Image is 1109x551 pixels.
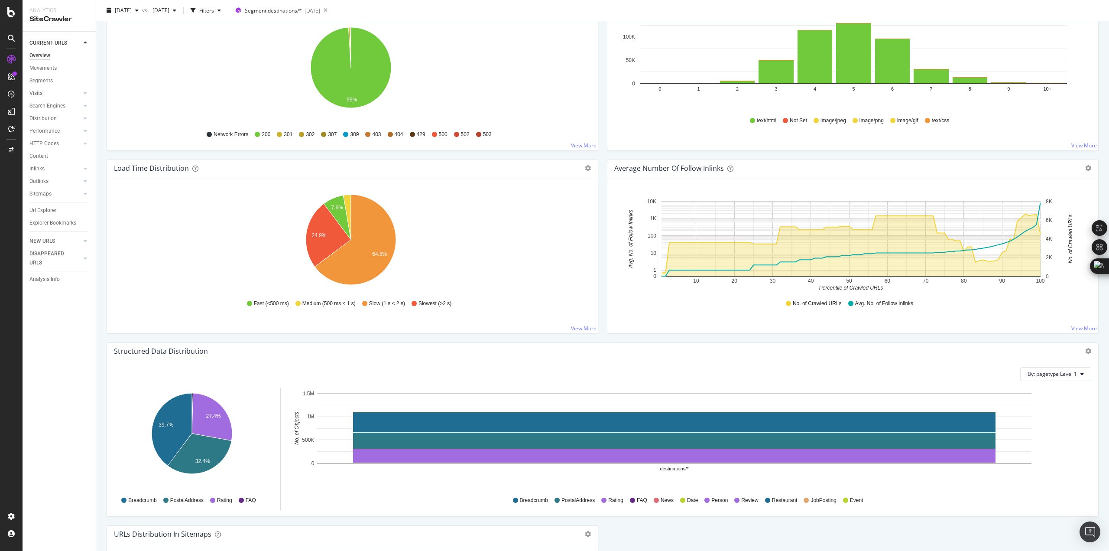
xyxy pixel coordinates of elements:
a: Url Explorer [29,206,90,215]
text: 0 [653,273,656,279]
div: Structured Data Distribution [114,347,208,355]
span: 500 [439,131,447,138]
span: 2025 Sep. 3rd [115,7,132,14]
text: 60 [885,278,891,284]
a: Overview [29,51,90,60]
text: 500K [302,437,314,443]
div: Segments [29,76,53,85]
a: View More [571,325,597,332]
a: Content [29,152,90,161]
text: 50 [846,278,852,284]
text: 10+ [1043,86,1051,91]
span: 403 [372,131,381,138]
text: 100 [648,233,656,239]
div: gear [585,531,591,537]
text: 1.5M [303,391,315,397]
text: 8K [1046,199,1052,205]
text: 1M [307,414,315,420]
div: gear [1085,348,1091,354]
div: NEW URLS [29,237,55,246]
div: Url Explorer [29,206,56,215]
text: 80 [961,278,967,284]
span: 200 [262,131,270,138]
div: [DATE] [305,7,320,14]
text: 100K [623,34,635,40]
div: Load Time Distribution [114,164,189,173]
text: 32.4% [195,458,210,464]
div: Performance [29,127,60,136]
span: Date [687,497,698,504]
span: Slow (1 s < 2 s) [369,300,405,307]
div: DISAPPEARED URLS [29,249,73,267]
span: Medium (500 ms < 1 s) [302,300,356,307]
text: 4 [814,86,816,91]
span: Breadcrumb [520,497,548,504]
div: Outlinks [29,177,49,186]
div: HTTP Codes [29,139,59,148]
text: Percentile of Crawled URLs [819,284,883,290]
div: A chart. [114,22,588,123]
text: 20 [732,278,738,284]
span: 302 [306,131,315,138]
text: 2 [736,86,739,91]
button: By: pagetype Level 1 [1020,367,1091,381]
a: Analysis Info [29,275,90,284]
div: Overview [29,51,50,60]
div: Analytics [29,7,89,14]
text: Avg. No. of Follow Inlinks [628,210,634,269]
a: Sitemaps [29,189,81,199]
text: 7 [930,86,932,91]
span: News [661,497,674,504]
span: JobPosting [811,497,836,504]
span: Network Errors [214,131,248,138]
span: Review [741,497,758,504]
text: 6K [1046,217,1052,223]
div: Inlinks [29,164,45,173]
a: Inlinks [29,164,81,173]
span: No. of Crawled URLs [793,300,842,307]
text: 4K [1046,236,1052,242]
svg: A chart. [614,191,1088,292]
div: Content [29,152,48,161]
div: Average Number of Follow Inlinks [614,164,724,173]
text: 64.8% [372,251,387,257]
span: 2024 Aug. 30th [149,7,169,14]
text: 27.4% [206,413,221,419]
svg: A chart. [614,8,1088,109]
button: Filters [187,3,224,17]
text: 99% [347,97,357,103]
span: 309 [350,131,359,138]
text: 2K [1046,254,1052,261]
span: 503 [483,131,492,138]
a: Search Engines [29,101,81,111]
text: No. of Objects [294,412,300,445]
svg: A chart. [291,388,1085,489]
span: 429 [417,131,425,138]
span: Slowest (>2 s) [418,300,451,307]
span: PostalAddress [561,497,595,504]
svg: A chart. [114,191,588,292]
span: 307 [328,131,337,138]
span: FAQ [246,497,256,504]
text: 100 [1036,278,1044,284]
div: Open Intercom Messenger [1080,522,1100,542]
a: Distribution [29,114,81,123]
a: Segments [29,76,90,85]
div: SiteCrawler [29,14,89,24]
a: View More [1071,142,1097,149]
a: Movements [29,64,90,73]
span: PostalAddress [170,497,204,504]
button: [DATE] [149,3,180,17]
span: 301 [284,131,292,138]
span: Person [711,497,728,504]
button: [DATE] [103,3,142,17]
a: Visits [29,89,81,98]
div: CURRENT URLS [29,39,67,48]
text: 6 [891,86,894,91]
span: Rating [608,497,623,504]
span: Rating [217,497,232,504]
div: gear [585,165,591,171]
